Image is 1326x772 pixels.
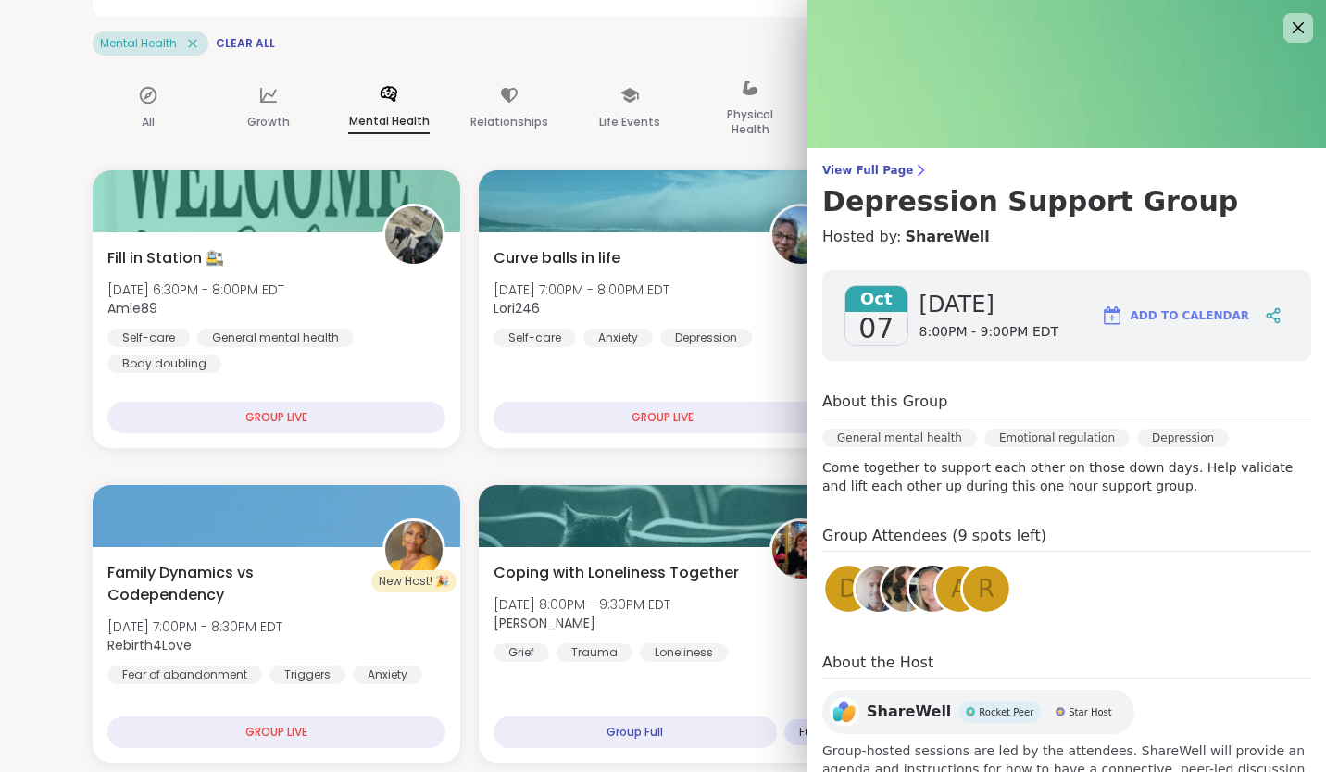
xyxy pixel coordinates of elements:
[822,563,874,615] a: D
[371,570,457,592] div: New Host! 🎉
[907,563,958,615] a: tracyh7881
[1069,705,1111,719] span: Star Host
[494,402,832,433] div: GROUP LIVE
[216,36,275,51] span: Clear All
[557,643,632,662] div: Trauma
[709,104,791,141] p: Physical Health
[1093,293,1257,338] button: Add to Calendar
[197,329,354,347] div: General mental health
[107,329,190,347] div: Self-care
[822,525,1311,552] h4: Group Attendees (9 spots left)
[822,652,1311,679] h4: About the Host
[822,690,1134,734] a: ShareWellShareWellRocket PeerRocket PeerStar HostStar Host
[909,566,956,612] img: tracyh7881
[385,206,443,264] img: Amie89
[933,563,985,615] a: a
[799,725,818,740] span: Full
[107,562,362,606] span: Family Dynamics vs Codependency
[1137,429,1229,447] div: Depression
[142,111,155,133] p: All
[494,716,776,748] div: Group Full
[107,617,282,636] span: [DATE] 7:00PM - 8:30PM EDT
[822,429,977,447] div: General mental health
[822,391,947,413] h4: About this Group
[822,458,1311,495] p: Come together to support each other on those down days. Help validate and lift each other up duri...
[107,355,221,373] div: Body doubling
[100,36,177,51] span: Mental Health
[247,111,290,133] p: Growth
[494,299,540,318] b: Lori246
[960,563,1012,615] a: r
[919,323,1059,342] span: 8:00PM - 9:00PM EDT
[107,402,445,433] div: GROUP LIVE
[822,163,1311,218] a: View Full PageDepression Support Group
[951,571,968,607] span: a
[640,643,728,662] div: Loneliness
[353,666,422,684] div: Anxiety
[385,521,443,579] img: Rebirth4Love
[494,329,576,347] div: Self-care
[107,666,262,684] div: Fear of abandonment
[269,666,345,684] div: Triggers
[845,286,907,312] span: Oct
[470,111,548,133] p: Relationships
[966,707,975,716] img: Rocket Peer
[1056,707,1065,716] img: Star Host
[822,226,1311,248] h4: Hosted by:
[583,329,653,347] div: Anxiety
[107,280,284,299] span: [DATE] 6:30PM - 8:00PM EDT
[830,697,859,727] img: ShareWell
[107,716,445,748] div: GROUP LIVE
[494,643,549,662] div: Grief
[905,226,989,248] a: ShareWell
[867,701,951,723] span: ShareWell
[494,562,739,584] span: Coping with Loneliness Together
[772,521,830,579] img: Judy
[107,247,224,269] span: Fill in Station 🚉
[822,163,1311,178] span: View Full Page
[494,280,669,299] span: [DATE] 7:00PM - 8:00PM EDT
[880,563,932,615] a: SinnersWinSometimes
[856,566,902,612] img: mikewinokurmw
[839,571,857,607] span: D
[494,595,670,614] span: [DATE] 8:00PM - 9:30PM EDT
[978,571,994,607] span: r
[1131,307,1249,324] span: Add to Calendar
[348,110,430,134] p: Mental Health
[494,247,620,269] span: Curve balls in life
[772,206,830,264] img: Lori246
[882,566,929,612] img: SinnersWinSometimes
[984,429,1130,447] div: Emotional regulation
[107,299,157,318] b: Amie89
[858,312,894,345] span: 07
[107,636,192,654] b: Rebirth4Love
[822,185,1311,218] h3: Depression Support Group
[494,614,595,632] b: [PERSON_NAME]
[1101,305,1123,327] img: ShareWell Logomark
[919,290,1059,319] span: [DATE]
[979,705,1033,719] span: Rocket Peer
[599,111,660,133] p: Life Events
[853,563,905,615] a: mikewinokurmw
[660,329,752,347] div: Depression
